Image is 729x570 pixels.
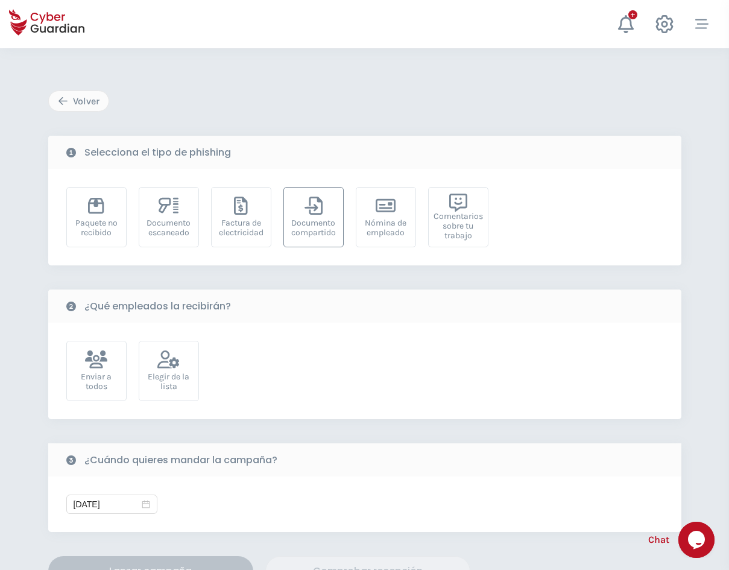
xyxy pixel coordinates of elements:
b: Selecciona el tipo de phishing [84,145,231,160]
div: Nómina de empleado [362,218,409,238]
div: Documento escaneado [145,218,192,238]
div: Volver [58,94,99,109]
div: Factura de electricidad [218,218,265,238]
b: ¿Qué empleados la recibirán? [84,299,231,314]
b: ¿Cuándo quieres mandar la campaña? [84,453,277,467]
div: Elegir de la lista [145,372,192,391]
div: Documento compartido [290,218,337,238]
input: Seleccionar fecha [74,498,139,511]
div: Comentarios sobre tu trabajo [434,212,483,241]
span: Chat [648,533,669,547]
div: + [628,10,637,19]
button: Volver [48,90,109,112]
iframe: chat widget [678,522,717,558]
div: Paquete no recibido [73,218,120,238]
div: Enviar a todos [73,372,120,391]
